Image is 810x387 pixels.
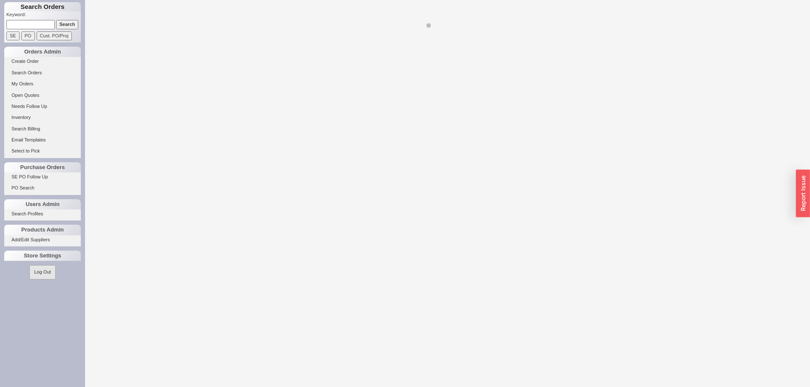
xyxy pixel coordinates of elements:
[4,162,81,172] div: Purchase Orders
[6,11,81,20] p: Keyword:
[4,184,81,192] a: PO Search
[4,91,81,100] a: Open Quotes
[4,79,81,88] a: My Orders
[4,251,81,261] div: Store Settings
[4,47,81,57] div: Orders Admin
[4,57,81,66] a: Create Order
[4,225,81,235] div: Products Admin
[6,31,20,40] input: SE
[4,124,81,133] a: Search Billing
[4,199,81,209] div: Users Admin
[37,31,72,40] input: Cust. PO/Proj
[4,113,81,122] a: Inventory
[56,20,79,29] input: Search
[4,102,81,111] a: Needs Follow Up
[4,2,81,11] h1: Search Orders
[11,104,47,109] span: Needs Follow Up
[4,68,81,77] a: Search Orders
[21,31,35,40] input: PO
[4,147,81,155] a: Select to Pick
[4,136,81,144] a: Email Templates
[29,265,55,279] button: Log Out
[4,209,81,218] a: Search Profiles
[4,172,81,181] a: SE PO Follow Up
[4,235,81,244] a: Add/Edit Suppliers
